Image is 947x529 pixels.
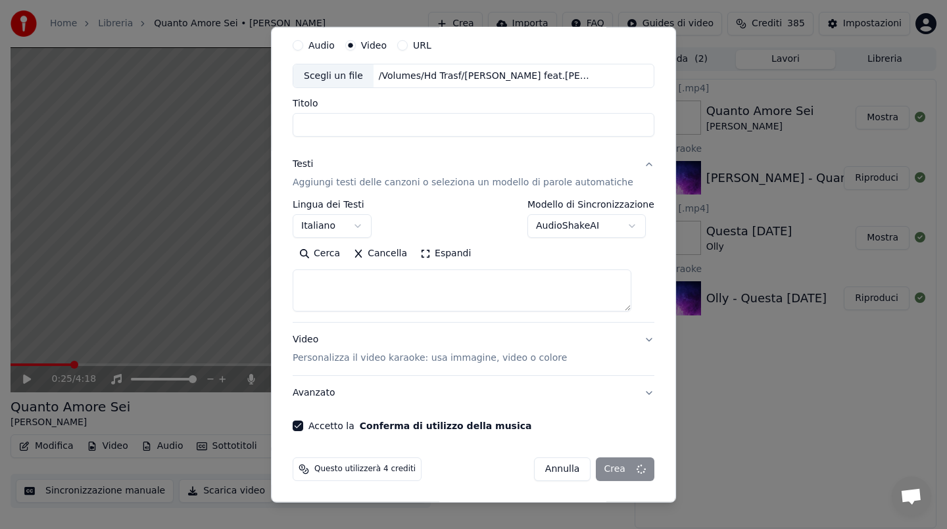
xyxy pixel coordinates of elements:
[361,40,387,49] label: Video
[360,421,532,430] button: Accetto la
[293,176,633,189] p: Aggiungi testi delle canzoni o seleziona un modello di parole automatiche
[414,243,477,264] button: Espandi
[374,69,597,82] div: /Volumes/Hd Trasf/[PERSON_NAME] feat.[PERSON_NAME] - Litoranea.mov
[347,243,414,264] button: Cancella
[293,147,654,200] button: TestiAggiungi testi delle canzoni o seleziona un modello di parole automatiche
[534,457,591,481] button: Annulla
[293,243,347,264] button: Cerca
[293,323,654,375] button: VideoPersonalizza il video karaoke: usa immagine, video o colore
[293,99,654,108] label: Titolo
[293,352,567,365] p: Personalizza il video karaoke: usa immagine, video o colore
[293,333,567,365] div: Video
[527,200,654,209] label: Modello di Sincronizzazione
[308,421,531,430] label: Accetto la
[293,200,654,322] div: TestiAggiungi testi delle canzoni o seleziona un modello di parole automatiche
[314,464,416,474] span: Questo utilizzerà 4 crediti
[413,40,431,49] label: URL
[293,158,313,171] div: Testi
[308,40,335,49] label: Audio
[293,376,654,410] button: Avanzato
[293,64,374,87] div: Scegli un file
[293,200,372,209] label: Lingua dei Testi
